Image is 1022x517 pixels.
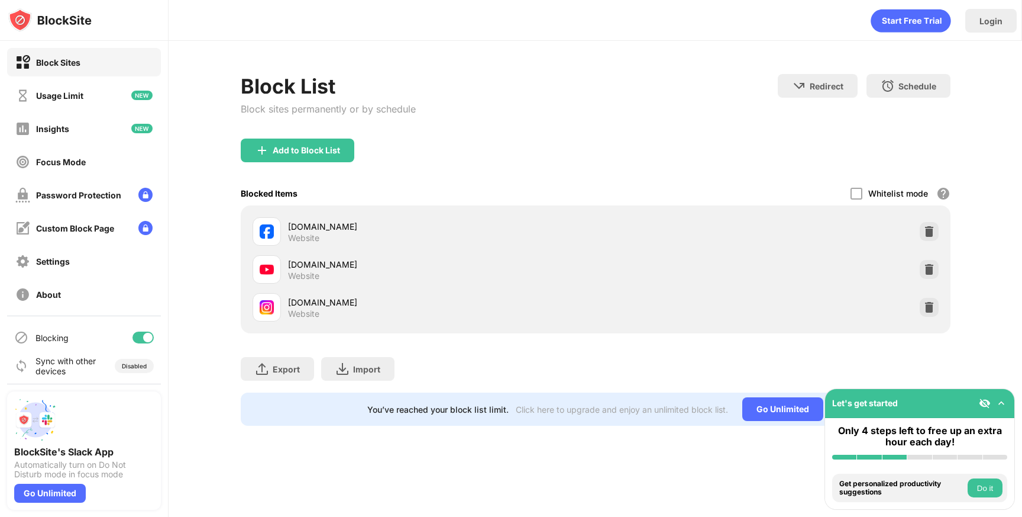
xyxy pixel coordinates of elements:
div: Login [979,16,1002,26]
div: Click here to upgrade and enjoy an unlimited block list. [516,404,728,415]
div: Block Sites [36,57,80,68]
div: Password Protection [36,190,121,200]
div: About [36,290,61,300]
img: sync-icon.svg [14,359,28,373]
div: Sync with other devices [35,356,96,376]
img: eye-not-visible.svg [979,397,991,409]
div: Whitelist mode [868,188,928,198]
div: Export [273,364,300,374]
img: password-protection-off.svg [15,188,30,203]
div: Go Unlimited [742,397,823,421]
div: animation [871,9,951,33]
div: BlockSite's Slack App [14,446,154,458]
img: block-on.svg [15,55,30,70]
div: Blocking [35,333,69,343]
div: Insights [36,124,69,134]
div: Focus Mode [36,157,86,167]
div: Automatically turn on Do Not Disturb mode in focus mode [14,460,154,479]
img: new-icon.svg [131,124,153,133]
div: Add to Block List [273,146,340,155]
div: Disabled [122,362,147,370]
div: Website [288,309,319,319]
div: Website [288,233,319,243]
img: favicons [260,262,274,277]
div: You’ve reached your block list limit. [367,404,509,415]
div: Custom Block Page [36,223,114,233]
div: Only 4 steps left to free up an extra hour each day! [832,425,1007,448]
img: time-usage-off.svg [15,88,30,103]
div: Settings [36,256,70,266]
div: [DOMAIN_NAME] [288,258,596,271]
img: favicons [260,300,274,314]
img: focus-off.svg [15,155,30,169]
div: Get personalized productivity suggestions [839,480,965,497]
img: settings-off.svg [15,254,30,269]
img: insights-off.svg [15,121,30,136]
div: [DOMAIN_NAME] [288,296,596,309]
img: logo-blocksite.svg [8,8,92,32]
img: about-off.svg [15,287,30,302]
div: Block List [241,74,416,98]
img: favicons [260,224,274,239]
div: Block sites permanently or by schedule [241,103,416,115]
div: Go Unlimited [14,484,86,503]
img: new-icon.svg [131,91,153,100]
button: Do it [968,479,1002,497]
img: push-slack.svg [14,399,57,441]
img: blocking-icon.svg [14,330,28,345]
img: customize-block-page-off.svg [15,221,30,236]
div: Blocked Items [241,188,297,198]
img: lock-menu.svg [138,188,153,202]
img: omni-setup-toggle.svg [995,397,1007,409]
div: Let's get started [832,398,898,408]
div: Website [288,271,319,281]
div: Redirect [810,81,843,91]
div: Usage Limit [36,91,83,101]
div: [DOMAIN_NAME] [288,220,596,233]
img: lock-menu.svg [138,221,153,235]
div: Schedule [898,81,936,91]
div: Import [353,364,380,374]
